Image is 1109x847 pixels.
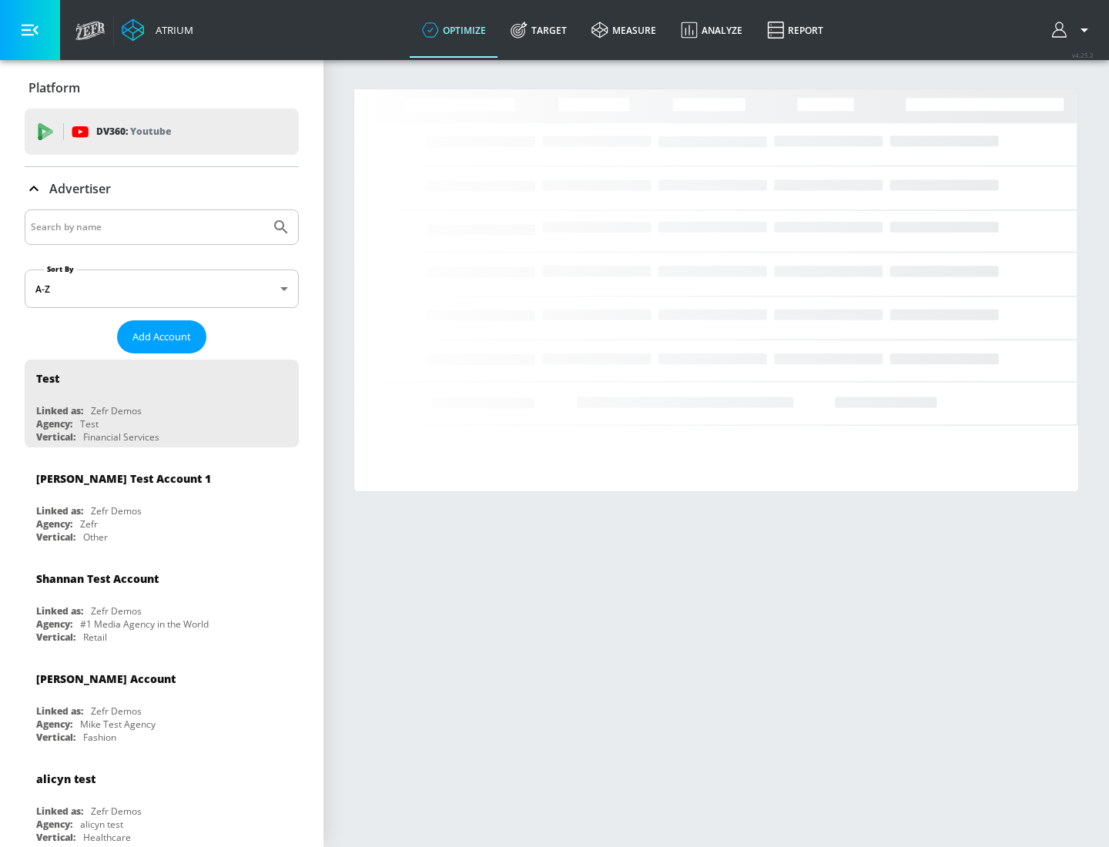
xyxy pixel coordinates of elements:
[91,404,142,417] div: Zefr Demos
[25,66,299,109] div: Platform
[130,123,171,139] p: Youtube
[80,718,156,731] div: Mike Test Agency
[91,705,142,718] div: Zefr Demos
[44,264,77,274] label: Sort By
[25,660,299,748] div: [PERSON_NAME] AccountLinked as:Zefr DemosAgency:Mike Test AgencyVertical:Fashion
[36,404,83,417] div: Linked as:
[83,531,108,544] div: Other
[25,269,299,308] div: A-Z
[410,2,498,58] a: optimize
[25,460,299,547] div: [PERSON_NAME] Test Account 1Linked as:Zefr DemosAgency:ZefrVertical:Other
[36,831,75,844] div: Vertical:
[36,772,95,786] div: alicyn test
[149,23,193,37] div: Atrium
[28,79,80,96] p: Platform
[36,571,159,586] div: Shannan Test Account
[91,805,142,818] div: Zefr Demos
[36,631,75,644] div: Vertical:
[80,818,123,831] div: alicyn test
[36,618,72,631] div: Agency:
[36,718,72,731] div: Agency:
[122,18,193,42] a: Atrium
[49,180,111,197] p: Advertiser
[36,671,176,686] div: [PERSON_NAME] Account
[36,531,75,544] div: Vertical:
[25,360,299,447] div: TestLinked as:Zefr DemosAgency:TestVertical:Financial Services
[36,731,75,744] div: Vertical:
[36,430,75,444] div: Vertical:
[80,417,99,430] div: Test
[579,2,668,58] a: measure
[96,123,171,140] p: DV360:
[25,560,299,648] div: Shannan Test AccountLinked as:Zefr DemosAgency:#1 Media Agency in the WorldVertical:Retail
[83,430,159,444] div: Financial Services
[83,831,131,844] div: Healthcare
[36,504,83,517] div: Linked as:
[1072,51,1094,59] span: v 4.25.2
[755,2,836,58] a: Report
[31,217,264,237] input: Search by name
[36,471,211,486] div: [PERSON_NAME] Test Account 1
[36,705,83,718] div: Linked as:
[36,417,72,430] div: Agency:
[36,805,83,818] div: Linked as:
[80,618,209,631] div: #1 Media Agency in the World
[36,517,72,531] div: Agency:
[25,109,299,155] div: DV360: Youtube
[25,167,299,210] div: Advertiser
[132,328,191,346] span: Add Account
[117,320,206,353] button: Add Account
[36,604,83,618] div: Linked as:
[83,631,107,644] div: Retail
[498,2,579,58] a: Target
[83,731,116,744] div: Fashion
[91,604,142,618] div: Zefr Demos
[36,371,59,386] div: Test
[91,504,142,517] div: Zefr Demos
[80,517,98,531] div: Zefr
[668,2,755,58] a: Analyze
[36,818,72,831] div: Agency:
